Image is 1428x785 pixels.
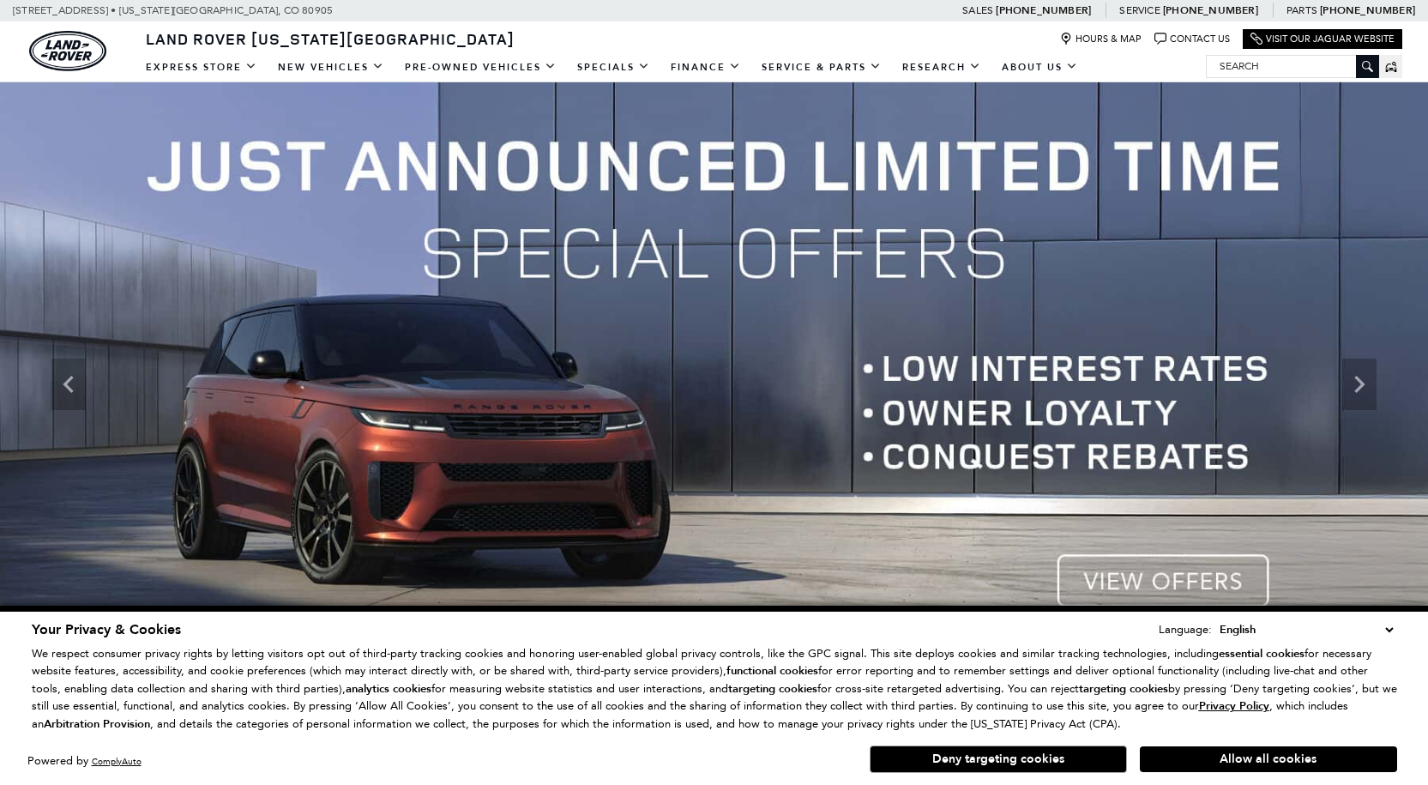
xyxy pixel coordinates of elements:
[29,31,106,71] a: land-rover
[32,620,181,639] span: Your Privacy & Cookies
[268,52,395,82] a: New Vehicles
[660,52,751,82] a: Finance
[51,359,86,410] div: Previous
[146,28,515,49] span: Land Rover [US_STATE][GEOGRAPHIC_DATA]
[751,52,892,82] a: Service & Parts
[1199,699,1269,712] a: Privacy Policy
[395,52,567,82] a: Pre-Owned Vehicles
[726,663,818,679] strong: functional cookies
[1219,646,1304,661] strong: essential cookies
[1199,698,1269,714] u: Privacy Policy
[1159,624,1212,635] div: Language:
[32,645,1397,734] p: We respect consumer privacy rights by letting visitors opt out of third-party tracking cookies an...
[1140,746,1397,772] button: Allow all cookies
[1060,33,1142,45] a: Hours & Map
[92,756,142,767] a: ComplyAuto
[1250,33,1395,45] a: Visit Our Jaguar Website
[962,4,993,16] span: Sales
[1286,4,1317,16] span: Parts
[44,716,150,732] strong: Arbitration Provision
[728,681,817,697] strong: targeting cookies
[1215,620,1397,639] select: Language Select
[1320,3,1415,17] a: [PHONE_NUMBER]
[1119,4,1160,16] span: Service
[991,52,1088,82] a: About Us
[1163,3,1258,17] a: [PHONE_NUMBER]
[29,31,106,71] img: Land Rover
[1079,681,1168,697] strong: targeting cookies
[870,746,1127,773] button: Deny targeting cookies
[892,52,991,82] a: Research
[996,3,1091,17] a: [PHONE_NUMBER]
[567,52,660,82] a: Specials
[136,52,268,82] a: EXPRESS STORE
[136,52,1088,82] nav: Main Navigation
[136,28,525,49] a: Land Rover [US_STATE][GEOGRAPHIC_DATA]
[27,756,142,767] div: Powered by
[346,681,431,697] strong: analytics cookies
[1207,56,1378,76] input: Search
[13,4,333,16] a: [STREET_ADDRESS] • [US_STATE][GEOGRAPHIC_DATA], CO 80905
[1342,359,1377,410] div: Next
[1154,33,1230,45] a: Contact Us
